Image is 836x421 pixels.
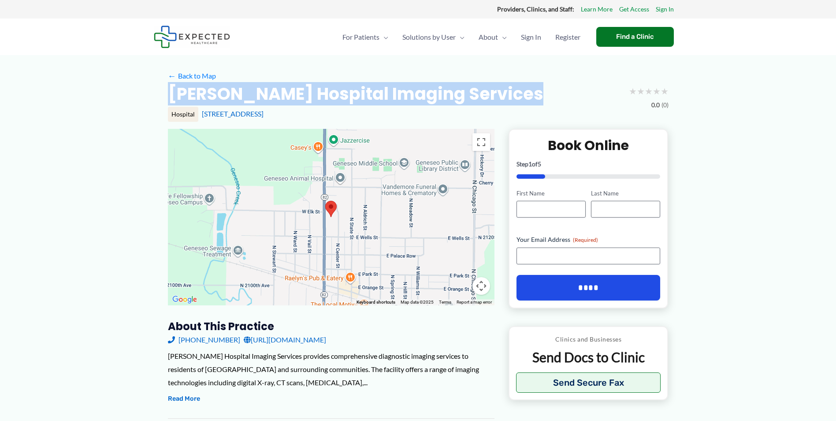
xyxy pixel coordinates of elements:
a: Terms (opens in new tab) [439,300,451,304]
span: Menu Toggle [456,22,464,53]
label: Last Name [591,189,660,198]
label: Your Email Address [516,235,661,244]
a: Sign In [656,4,674,15]
button: Keyboard shortcuts [357,299,395,305]
h2: Book Online [516,137,661,154]
a: Get Access [619,4,649,15]
span: 5 [538,160,541,168]
span: ★ [629,83,637,99]
div: Hospital [168,107,198,122]
span: Sign In [521,22,541,53]
a: Solutions by UserMenu Toggle [395,22,472,53]
a: [URL][DOMAIN_NAME] [244,333,326,346]
p: Step of [516,161,661,167]
span: About [479,22,498,53]
a: [STREET_ADDRESS] [202,109,264,118]
a: AboutMenu Toggle [472,22,514,53]
button: Read More [168,394,200,404]
strong: Providers, Clinics, and Staff: [497,5,574,13]
h2: [PERSON_NAME] Hospital Imaging Services [168,83,543,105]
span: Menu Toggle [379,22,388,53]
a: Sign In [514,22,548,53]
span: ← [168,71,176,80]
span: Register [555,22,580,53]
nav: Primary Site Navigation [335,22,587,53]
span: For Patients [342,22,379,53]
span: (0) [661,99,669,111]
img: Expected Healthcare Logo - side, dark font, small [154,26,230,48]
a: For PatientsMenu Toggle [335,22,395,53]
img: Google [170,294,199,305]
a: Register [548,22,587,53]
p: Clinics and Businesses [516,334,661,345]
span: Solutions by User [402,22,456,53]
span: Map data ©2025 [401,300,434,304]
span: 1 [528,160,532,168]
span: ★ [653,83,661,99]
a: [PHONE_NUMBER] [168,333,240,346]
p: Send Docs to Clinic [516,349,661,366]
span: 0.0 [651,99,660,111]
span: (Required) [573,237,598,243]
button: Map camera controls [472,277,490,295]
div: [PERSON_NAME] Hospital Imaging Services provides comprehensive diagnostic imaging services to res... [168,350,494,389]
button: Send Secure Fax [516,372,661,393]
a: Report a map error [457,300,492,304]
a: Open this area in Google Maps (opens a new window) [170,294,199,305]
span: ★ [637,83,645,99]
button: Toggle fullscreen view [472,133,490,151]
label: First Name [516,189,586,198]
span: ★ [645,83,653,99]
span: Menu Toggle [498,22,507,53]
a: ←Back to Map [168,69,216,83]
a: Learn More [581,4,613,15]
h3: About this practice [168,320,494,333]
a: Find a Clinic [596,27,674,47]
span: ★ [661,83,669,99]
